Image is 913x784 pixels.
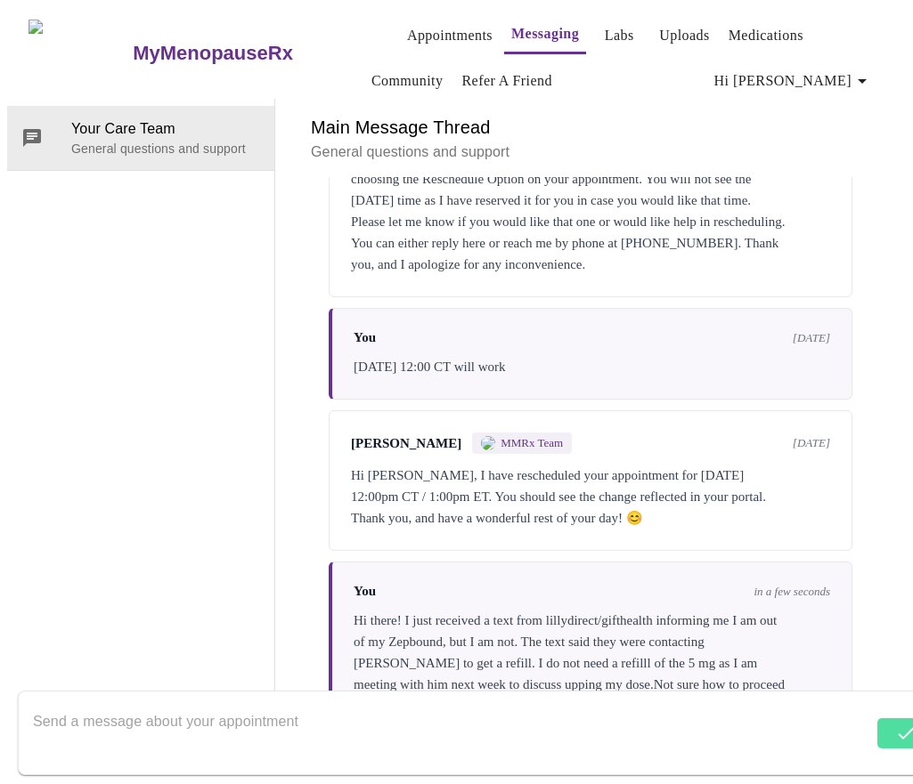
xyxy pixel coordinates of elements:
[133,42,293,65] h3: MyMenopauseRx
[652,18,717,53] button: Uploads
[351,436,461,451] span: [PERSON_NAME]
[354,584,376,599] span: You
[351,465,830,529] div: Hi [PERSON_NAME], I have rescheduled your appointment for [DATE] 12:00pm CT / 1:00pm ET. You shou...
[400,18,500,53] button: Appointments
[591,18,648,53] button: Labs
[354,356,830,377] div: [DATE] 12:00 CT will work
[371,69,444,93] a: Community
[29,20,131,86] img: MyMenopauseRx Logo
[407,23,493,48] a: Appointments
[311,141,870,163] p: General questions and support
[354,330,376,345] span: You
[793,331,830,345] span: [DATE]
[504,16,586,54] button: Messaging
[511,21,579,46] a: Messaging
[364,63,451,99] button: Community
[71,140,260,158] p: General questions and support
[131,22,364,85] a: MyMenopauseRx
[71,118,260,140] span: Your Care Team
[659,23,710,48] a: Uploads
[793,436,830,450] span: [DATE]
[354,610,830,716] div: Hi there! I just received a text from lillydirect/gifthealth informing me I am out of my Zepbound...
[754,585,830,599] span: in a few seconds
[707,63,880,99] button: Hi [PERSON_NAME]
[501,436,563,450] span: MMRx Team
[729,23,803,48] a: Medications
[461,69,552,93] a: Refer a Friend
[33,704,873,761] textarea: Send a message about your appointment
[605,23,634,48] a: Labs
[714,69,873,93] span: Hi [PERSON_NAME]
[454,63,559,99] button: Refer a Friend
[7,106,274,170] div: Your Care TeamGeneral questions and support
[481,436,495,450] img: MMRX
[311,113,870,141] h6: Main Message Thread
[721,18,811,53] button: Medications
